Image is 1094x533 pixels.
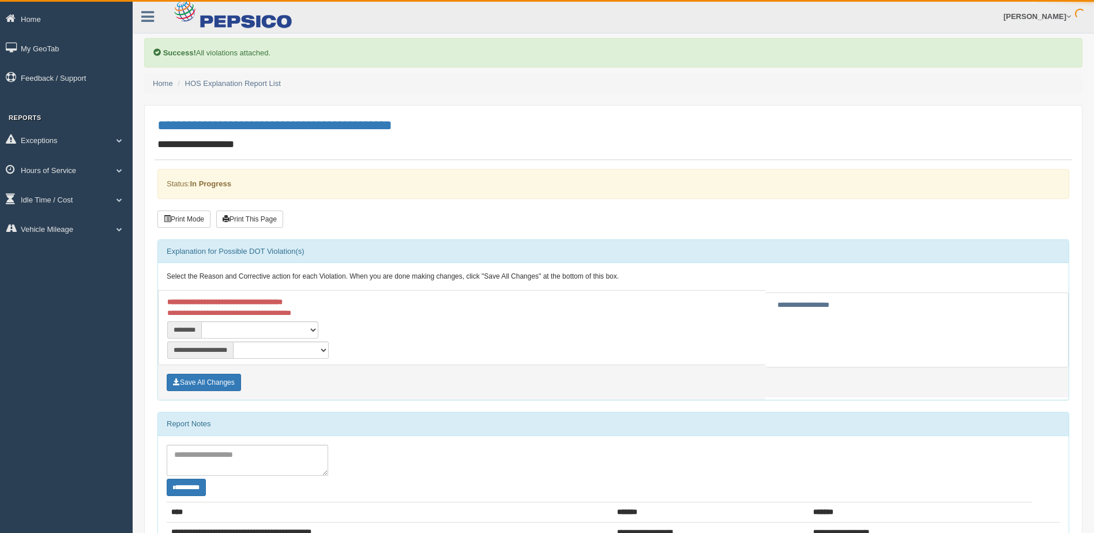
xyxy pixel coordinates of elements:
[158,412,1069,436] div: Report Notes
[167,374,241,391] button: Save
[167,479,206,496] button: Change Filter Options
[185,79,281,88] a: HOS Explanation Report List
[163,48,196,57] b: Success!
[158,240,1069,263] div: Explanation for Possible DOT Violation(s)
[144,38,1082,67] div: All violations attached.
[157,211,210,228] button: Print Mode
[153,79,173,88] a: Home
[216,211,283,228] button: Print This Page
[158,263,1069,291] div: Select the Reason and Corrective action for each Violation. When you are done making changes, cli...
[190,179,231,188] strong: In Progress
[157,169,1069,198] div: Status:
